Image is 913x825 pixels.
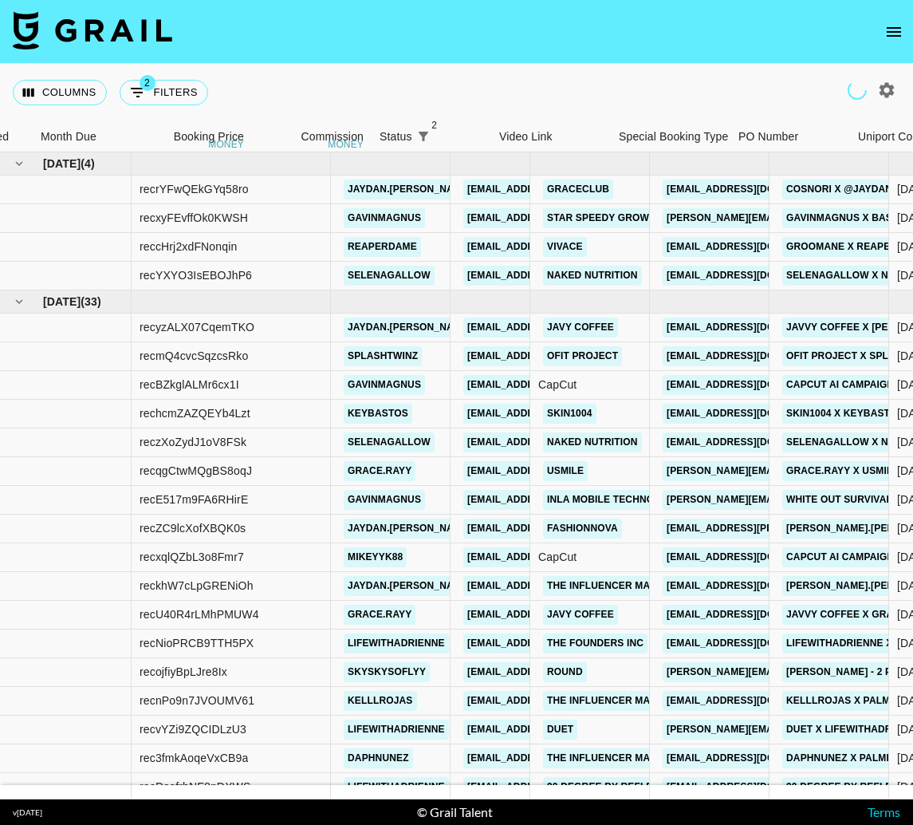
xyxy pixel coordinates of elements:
[140,210,248,226] div: recxyFEvffOk0KWSH
[41,121,96,152] div: Month Due
[463,208,642,228] a: [EMAIL_ADDRESS][DOMAIN_NAME]
[140,549,244,565] div: recxqlQZbL3o8Fmr7
[782,375,898,395] a: CapCut AI Campaign
[663,375,841,395] a: [EMAIL_ADDRESS][DOMAIN_NAME]
[344,375,425,395] a: gavinmagnus
[463,519,642,539] a: [EMAIL_ADDRESS][DOMAIN_NAME]
[782,748,911,768] a: Daphnunez x Palmers
[8,290,30,313] button: hide children
[663,404,841,424] a: [EMAIL_ADDRESS][DOMAIN_NAME]
[43,156,81,172] span: [DATE]
[543,748,746,768] a: The Influencer Marketing Factory
[543,208,725,228] a: Star Speedy Growth HK Limited
[663,346,841,366] a: [EMAIL_ADDRESS][DOMAIN_NAME]
[663,777,841,797] a: [EMAIL_ADDRESS][DOMAIN_NAME]
[140,664,227,680] div: recojfiyBpLJre8Ix
[81,294,101,310] span: ( 33 )
[140,578,254,594] div: reckhW7cLpGRENiOh
[344,519,475,539] a: jaydan.[PERSON_NAME]
[543,266,642,286] a: Naked Nutrition
[344,691,417,711] a: kelllrojas
[344,461,415,481] a: grace.rayy
[463,576,642,596] a: [EMAIL_ADDRESS][DOMAIN_NAME]
[543,237,587,257] a: VIVACE
[208,140,244,149] div: money
[663,547,841,567] a: [EMAIL_ADDRESS][DOMAIN_NAME]
[344,748,413,768] a: daphnunez
[730,121,850,152] div: PO Number
[140,463,252,479] div: recqgCtwMQgBS8oqJ
[543,662,587,682] a: Round
[619,121,728,152] div: Special Booking Type
[543,180,613,199] a: GRACECLUB
[611,121,730,152] div: Special Booking Type
[344,662,430,682] a: skyskysoflyy
[81,156,95,172] span: ( 4 )
[344,432,435,452] a: selenagallow
[663,180,841,199] a: [EMAIL_ADDRESS][DOMAIN_NAME]
[344,547,407,567] a: mikeyyk88
[13,11,172,49] img: Grail Talent
[412,125,435,148] button: Show filters
[344,237,421,257] a: reaperdame
[491,121,611,152] div: Video Link
[463,404,642,424] a: [EMAIL_ADDRESS][DOMAIN_NAME]
[301,121,364,152] div: Commission
[140,239,237,255] div: reccHrj2xdFNonqin
[344,404,412,424] a: keybastos
[412,125,435,148] div: 2 active filters
[543,777,663,797] a: 90 Degree By Reflex
[663,318,841,337] a: [EMAIL_ADDRESS][DOMAIN_NAME]
[463,490,642,510] a: [EMAIL_ADDRESS][DOMAIN_NAME]
[417,804,493,820] div: © Grail Talent
[543,461,588,481] a: Usmile
[663,634,841,653] a: [EMAIL_ADDRESS][DOMAIN_NAME]
[140,405,250,421] div: rechcmZAZQEYb4Lzt
[140,491,248,507] div: recE517m9FA6RHirE
[543,318,618,337] a: Javy Coffee
[530,543,650,572] div: CapCut
[463,432,642,452] a: [EMAIL_ADDRESS][DOMAIN_NAME]
[543,490,750,510] a: Inla Mobile Technology Co., Limited
[140,319,254,335] div: recyzALX07CqemTKO
[140,267,252,283] div: recYXYO3IsEBOJhP6
[140,348,248,364] div: recmQ4cvcSqzcsRko
[140,721,246,737] div: recvYZi9ZQCIDLzU3
[782,404,908,424] a: SKIN1004 x Keybastos
[33,121,132,152] div: Month Due
[13,80,107,105] button: Select columns
[344,576,475,596] a: jaydan.[PERSON_NAME]
[344,318,475,337] a: jaydan.[PERSON_NAME]
[463,634,642,653] a: [EMAIL_ADDRESS][DOMAIN_NAME]
[530,371,650,400] div: CapCut
[463,346,642,366] a: [EMAIL_ADDRESS][DOMAIN_NAME]
[344,180,475,199] a: jaydan.[PERSON_NAME]
[663,605,841,625] a: [EMAIL_ADDRESS][DOMAIN_NAME]
[344,490,425,510] a: gavinmagnus
[140,377,239,393] div: recBZkglALMr6cx1I
[463,662,642,682] a: [EMAIL_ADDRESS][DOMAIN_NAME]
[344,720,449,740] a: lifewithadrienne
[463,461,642,481] a: [EMAIL_ADDRESS][DOMAIN_NAME]
[543,404,596,424] a: SKIN1004
[328,140,364,149] div: money
[140,606,259,622] div: recU40R4rLMhPMUW4
[435,125,457,148] button: Sort
[543,605,618,625] a: Javy Coffee
[663,237,841,257] a: [EMAIL_ADDRESS][DOMAIN_NAME]
[543,720,577,740] a: Duet
[543,691,746,711] a: The Influencer Marketing Factory
[878,16,910,48] button: open drawer
[463,375,642,395] a: [EMAIL_ADDRESS][DOMAIN_NAME]
[543,346,622,366] a: Ofit Project
[43,294,81,310] span: [DATE]
[174,121,244,152] div: Booking Price
[463,720,642,740] a: [EMAIL_ADDRESS][DOMAIN_NAME]
[344,346,422,366] a: splashtwinz
[344,634,449,653] a: lifewithadrienne
[663,691,841,711] a: [EMAIL_ADDRESS][DOMAIN_NAME]
[13,807,42,818] div: v [DATE]
[663,576,841,596] a: [EMAIL_ADDRESS][DOMAIN_NAME]
[120,80,208,105] button: Show filters
[782,547,898,567] a: CapCut AI Campaign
